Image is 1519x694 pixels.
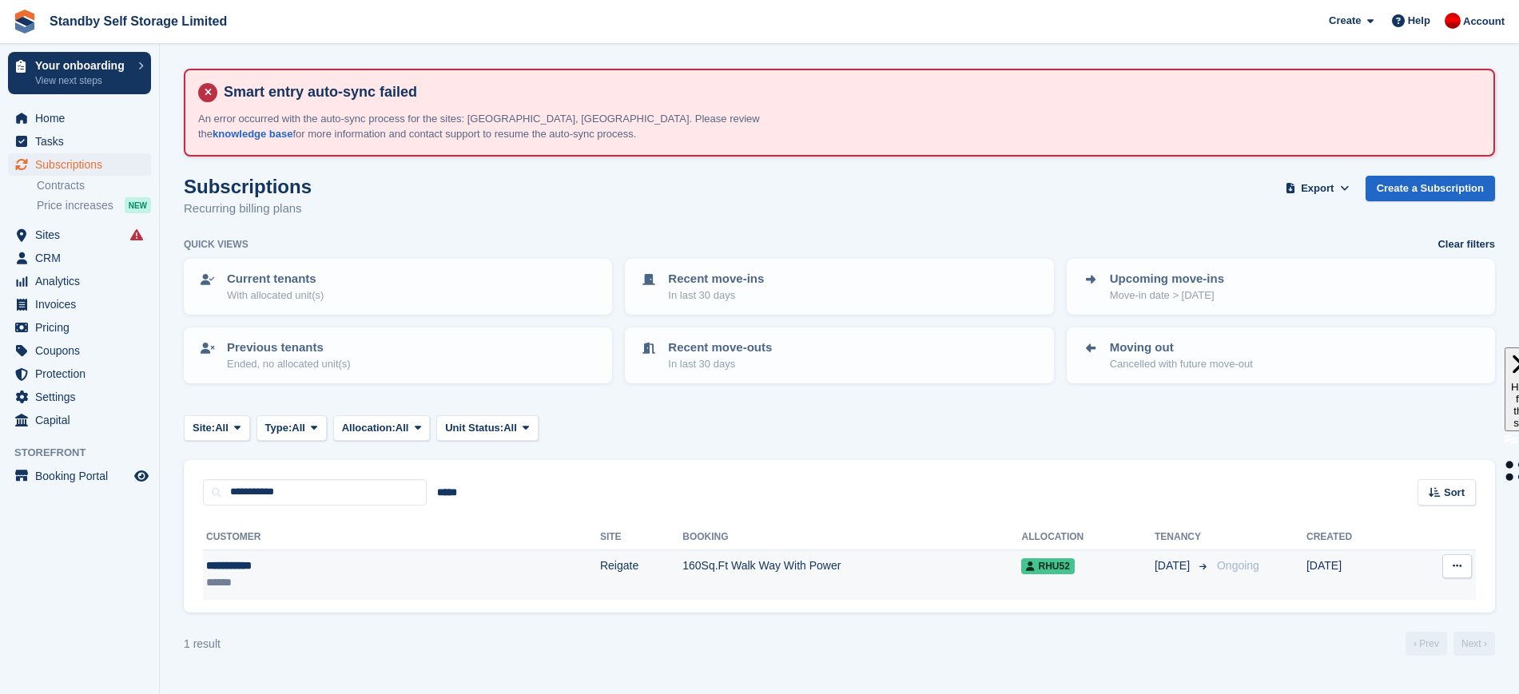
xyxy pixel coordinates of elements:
[8,130,151,153] a: menu
[396,420,409,436] span: All
[43,8,233,34] a: Standby Self Storage Limited
[265,420,292,436] span: Type:
[600,525,682,550] th: Site
[35,153,131,176] span: Subscriptions
[1301,180,1334,196] span: Export
[35,293,131,315] span: Invoices
[1068,260,1493,313] a: Upcoming move-ins Move-in date > [DATE]
[132,466,151,486] a: Preview store
[185,260,610,313] a: Current tenants With allocated unit(s)
[1306,525,1404,550] th: Created
[1068,329,1493,382] a: Moving out Cancelled with future move-out
[35,270,131,292] span: Analytics
[1306,549,1404,600] td: [DATE]
[445,420,503,436] span: Unit Status:
[8,293,151,315] a: menu
[8,465,151,487] a: menu
[35,339,131,362] span: Coupons
[1402,632,1498,656] nav: Page
[193,420,215,436] span: Site:
[37,178,151,193] a: Contracts
[1021,525,1155,550] th: Allocation
[227,270,324,288] p: Current tenants
[8,386,151,408] a: menu
[35,224,131,246] span: Sites
[668,288,764,303] p: In last 30 days
[35,60,130,71] p: Your onboarding
[8,363,151,385] a: menu
[1021,558,1074,574] span: RHU52
[8,270,151,292] a: menu
[292,420,305,436] span: All
[1110,288,1224,303] p: Move-in date > [DATE]
[35,409,131,431] span: Capital
[1110,339,1253,357] p: Moving out
[1217,559,1259,572] span: Ongoing
[1437,236,1495,252] a: Clear filters
[668,270,764,288] p: Recent move-ins
[8,224,151,246] a: menu
[436,415,538,442] button: Unit Status: All
[682,549,1021,600] td: 160Sq.Ft Walk Way With Power
[35,386,131,408] span: Settings
[1155,557,1193,574] span: [DATE]
[8,107,151,129] a: menu
[35,363,131,385] span: Protection
[184,415,250,442] button: Site: All
[35,130,131,153] span: Tasks
[185,329,610,382] a: Previous tenants Ended, no allocated unit(s)
[1444,485,1465,501] span: Sort
[217,83,1481,101] h4: Smart entry auto-sync failed
[213,128,292,140] a: knowledge base
[1329,13,1361,29] span: Create
[184,176,312,197] h1: Subscriptions
[626,329,1052,382] a: Recent move-outs In last 30 days
[13,10,37,34] img: stora-icon-8386f47178a22dfd0bd8f6a31ec36ba5ce8667c1dd55bd0f319d3a0aa187defe.svg
[37,198,113,213] span: Price increases
[1406,632,1447,656] a: Previous
[256,415,327,442] button: Type: All
[184,200,312,218] p: Recurring billing plans
[1282,176,1353,202] button: Export
[227,356,351,372] p: Ended, no allocated unit(s)
[1463,14,1505,30] span: Account
[503,420,517,436] span: All
[8,409,151,431] a: menu
[1366,176,1495,202] a: Create a Subscription
[8,316,151,339] a: menu
[215,420,229,436] span: All
[184,237,249,252] h6: Quick views
[35,465,131,487] span: Booking Portal
[227,288,324,303] p: With allocated unit(s)
[35,107,131,129] span: Home
[1453,632,1495,656] a: Next
[682,525,1021,550] th: Booking
[130,228,143,241] i: Smart entry sync failures have occurred
[8,153,151,176] a: menu
[14,445,159,461] span: Storefront
[227,339,351,357] p: Previous tenants
[626,260,1052,313] a: Recent move-ins In last 30 days
[1408,13,1430,29] span: Help
[125,197,151,213] div: NEW
[35,73,130,88] p: View next steps
[1445,13,1461,29] img: Aaron Winter
[668,339,772,357] p: Recent move-outs
[8,339,151,362] a: menu
[342,420,396,436] span: Allocation:
[184,636,221,652] div: 1 result
[1155,525,1211,550] th: Tenancy
[333,415,431,442] button: Allocation: All
[35,247,131,269] span: CRM
[198,111,797,142] p: An error occurred with the auto-sync process for the sites: [GEOGRAPHIC_DATA], [GEOGRAPHIC_DATA]....
[8,247,151,269] a: menu
[203,525,600,550] th: Customer
[600,549,682,600] td: Reigate
[37,196,151,214] a: Price increases NEW
[8,52,151,94] a: Your onboarding View next steps
[1110,270,1224,288] p: Upcoming move-ins
[35,316,131,339] span: Pricing
[1110,356,1253,372] p: Cancelled with future move-out
[668,356,772,372] p: In last 30 days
